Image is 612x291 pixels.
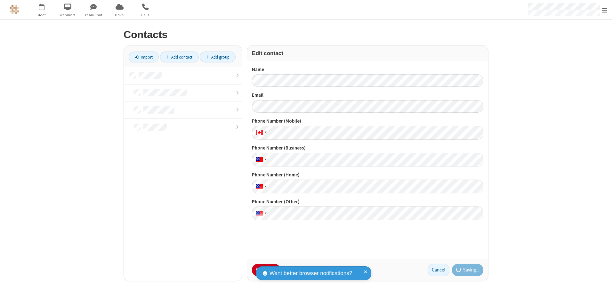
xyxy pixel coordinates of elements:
[252,153,269,166] div: United States: + 1
[252,50,483,56] h3: Edit contact
[124,29,488,40] h2: Contacts
[129,52,159,62] a: Import
[56,12,80,18] span: Webinars
[252,144,483,152] label: Phone Number (Business)
[200,52,236,62] a: Add group
[428,264,449,277] button: Cancel
[252,264,280,277] button: Delete
[108,12,132,18] span: Drive
[10,5,19,14] img: QA Selenium DO NOT DELETE OR CHANGE
[133,12,157,18] span: Calls
[160,52,199,62] a: Add contact
[252,126,269,140] div: Canada: + 1
[30,12,54,18] span: Meet
[252,198,483,206] label: Phone Number (Other)
[463,266,479,274] span: Saving...
[82,12,106,18] span: Team Chat
[270,269,352,278] span: Want better browser notifications?
[252,171,483,179] label: Phone Number (Home)
[252,66,483,73] label: Name
[252,117,483,125] label: Phone Number (Mobile)
[252,180,269,193] div: United States: + 1
[252,206,269,220] div: United States: + 1
[452,264,484,277] button: Saving...
[252,92,483,99] label: Email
